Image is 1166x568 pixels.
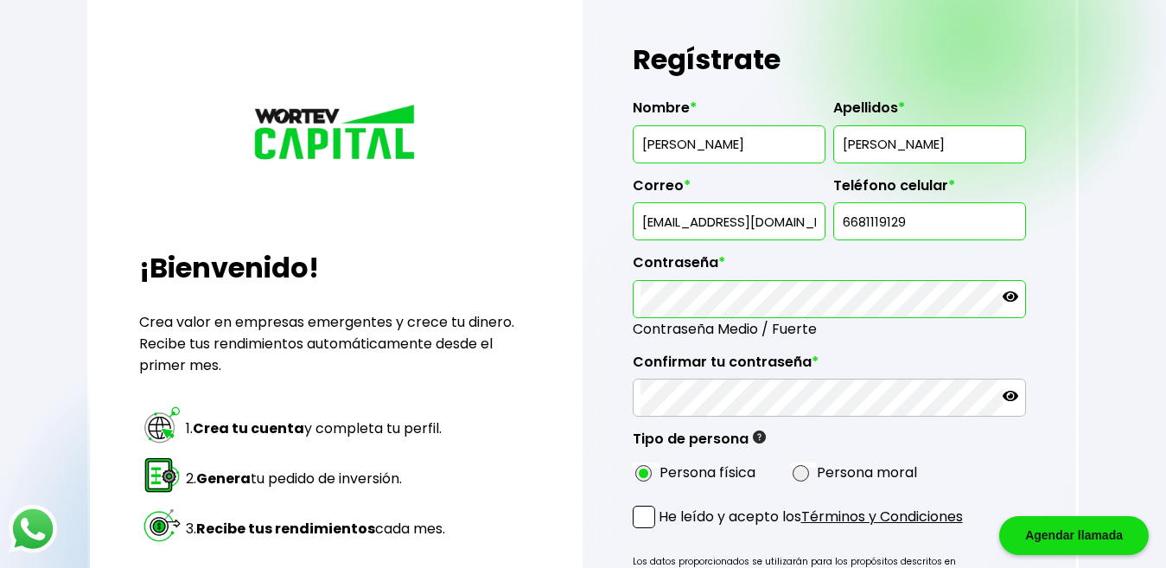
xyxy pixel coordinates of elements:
[196,469,251,488] strong: Genera
[633,354,1026,380] label: Confirmar tu contraseña
[250,102,423,166] img: logo_wortev_capital
[633,254,1026,280] label: Contraseña
[753,431,766,444] img: gfR76cHglkPwleuBLjWdxeZVvX9Wp6JBDmjRYY8JYDQn16A2ICN00zLTgIroGa6qie5tIuWH7V3AapTKqzv+oMZsGfMUqL5JM...
[139,247,532,289] h2: ¡Bienvenido!
[833,99,1026,125] label: Apellidos
[633,431,766,456] label: Tipo de persona
[801,507,963,527] a: Términos y Condiciones
[142,455,182,495] img: paso 2
[633,177,825,203] label: Correo
[833,177,1026,203] label: Teléfono celular
[633,99,825,125] label: Nombre
[640,203,818,239] input: inversionista@gmail.com
[841,203,1018,239] input: 10 dígitos
[999,516,1149,555] div: Agendar llamada
[633,34,1026,86] h1: Regístrate
[139,311,532,376] p: Crea valor en empresas emergentes y crece tu dinero. Recibe tus rendimientos automáticamente desd...
[185,504,446,552] td: 3. cada mes.
[185,454,446,502] td: 2. tu pedido de inversión.
[142,505,182,546] img: paso 3
[9,505,57,553] img: logos_whatsapp-icon.242b2217.svg
[633,318,1026,340] span: Contraseña Medio / Fuerte
[659,462,755,483] label: Persona física
[659,506,963,527] p: He leído y acepto los
[817,462,917,483] label: Persona moral
[193,418,304,438] strong: Crea tu cuenta
[196,519,375,539] strong: Recibe tus rendimientos
[185,404,446,452] td: 1. y completa tu perfil.
[142,405,182,445] img: paso 1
